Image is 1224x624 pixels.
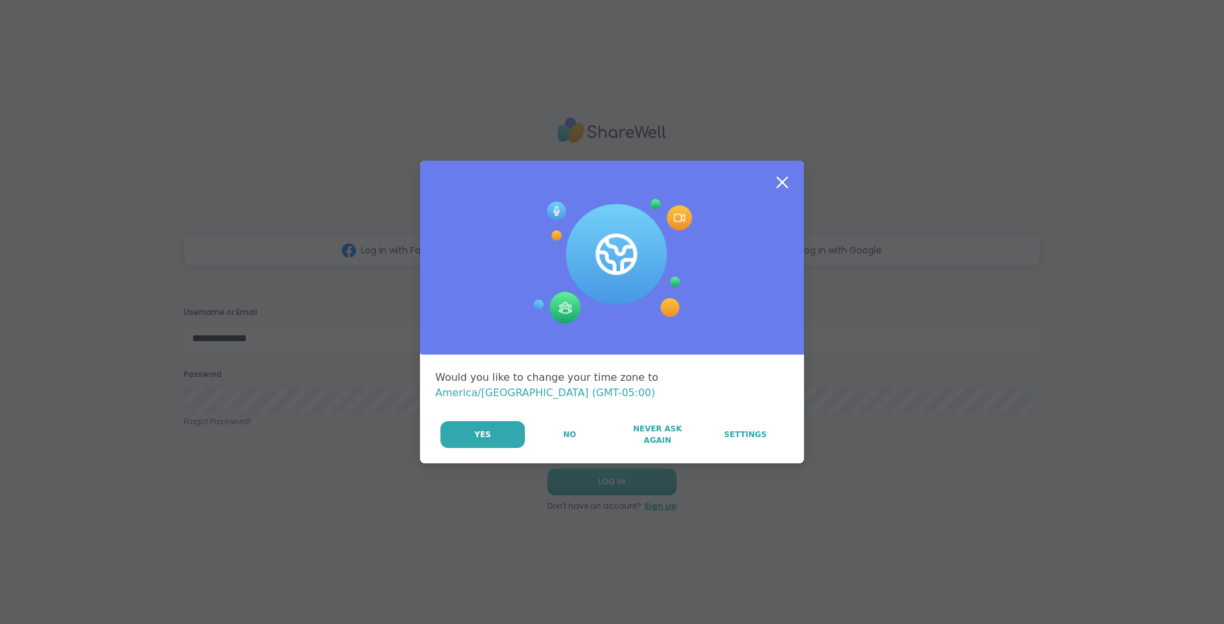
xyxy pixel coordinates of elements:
[474,429,491,440] span: Yes
[724,429,767,440] span: Settings
[563,429,576,440] span: No
[440,421,525,448] button: Yes
[620,423,694,446] span: Never Ask Again
[526,421,613,448] button: No
[435,370,789,401] div: Would you like to change your time zone to
[532,199,692,324] img: Session Experience
[702,421,789,448] a: Settings
[435,387,656,399] span: America/[GEOGRAPHIC_DATA] (GMT-05:00)
[614,421,700,448] button: Never Ask Again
